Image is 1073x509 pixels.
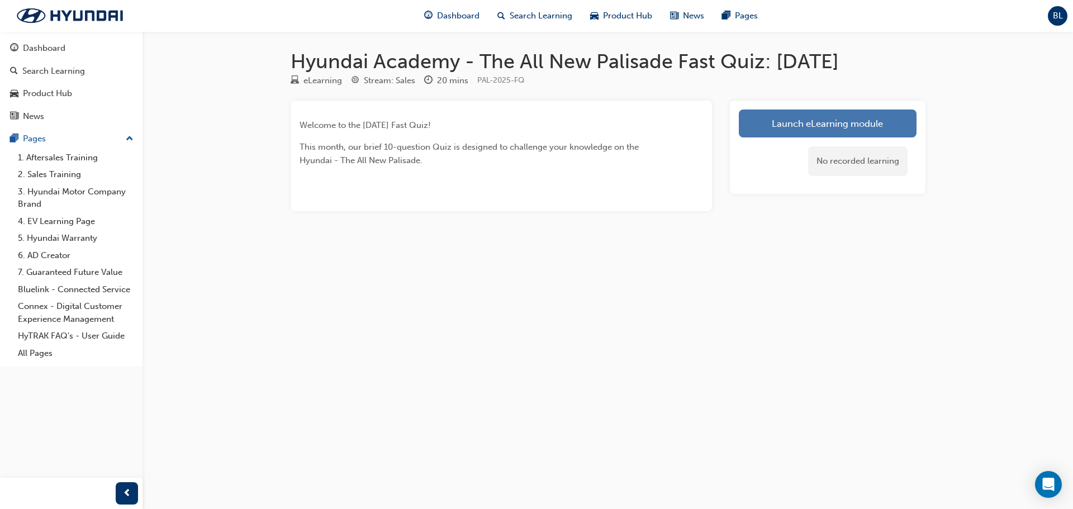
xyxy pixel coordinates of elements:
[13,281,138,298] a: Bluelink - Connected Service
[4,61,138,82] a: Search Learning
[4,36,138,129] button: DashboardSearch LearningProduct HubNews
[13,230,138,247] a: 5. Hyundai Warranty
[13,298,138,327] a: Connex - Digital Customer Experience Management
[437,9,479,22] span: Dashboard
[13,166,138,183] a: 2. Sales Training
[364,74,415,87] div: Stream: Sales
[13,183,138,213] a: 3. Hyundai Motor Company Brand
[291,74,342,88] div: Type
[477,75,524,85] span: Learning resource code
[303,74,342,87] div: eLearning
[23,132,46,145] div: Pages
[661,4,713,27] a: news-iconNews
[300,120,431,130] span: Welcome to the [DATE] Fast Quiz!
[488,4,581,27] a: search-iconSearch Learning
[510,9,572,22] span: Search Learning
[300,142,641,165] span: This month, our brief 10-question Quiz is designed to challenge your knowledge on the Hyundai - T...
[13,149,138,167] a: 1. Aftersales Training
[739,110,917,137] a: Launch eLearning module
[735,9,758,22] span: Pages
[13,345,138,362] a: All Pages
[10,44,18,54] span: guage-icon
[10,134,18,144] span: pages-icon
[4,38,138,59] a: Dashboard
[581,4,661,27] a: car-iconProduct Hub
[6,4,134,27] img: Trak
[13,264,138,281] a: 7. Guaranteed Future Value
[808,146,908,176] div: No recorded learning
[424,76,433,86] span: clock-icon
[683,9,704,22] span: News
[23,87,72,100] div: Product Hub
[415,4,488,27] a: guage-iconDashboard
[126,132,134,146] span: up-icon
[13,327,138,345] a: HyTRAK FAQ's - User Guide
[4,129,138,149] button: Pages
[437,74,468,87] div: 20 mins
[1048,6,1067,26] button: BL
[497,9,505,23] span: search-icon
[10,66,18,77] span: search-icon
[670,9,678,23] span: news-icon
[10,89,18,99] span: car-icon
[23,110,44,123] div: News
[4,106,138,127] a: News
[424,74,468,88] div: Duration
[713,4,767,27] a: pages-iconPages
[10,112,18,122] span: news-icon
[351,74,415,88] div: Stream
[4,83,138,104] a: Product Hub
[291,49,925,74] h1: Hyundai Academy - The All New Palisade Fast Quiz: [DATE]
[603,9,652,22] span: Product Hub
[13,247,138,264] a: 6. AD Creator
[23,42,65,55] div: Dashboard
[123,487,131,501] span: prev-icon
[351,76,359,86] span: target-icon
[590,9,599,23] span: car-icon
[424,9,433,23] span: guage-icon
[1053,9,1063,22] span: BL
[22,65,85,78] div: Search Learning
[722,9,730,23] span: pages-icon
[1035,471,1062,498] div: Open Intercom Messenger
[291,76,299,86] span: learningResourceType_ELEARNING-icon
[13,213,138,230] a: 4. EV Learning Page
